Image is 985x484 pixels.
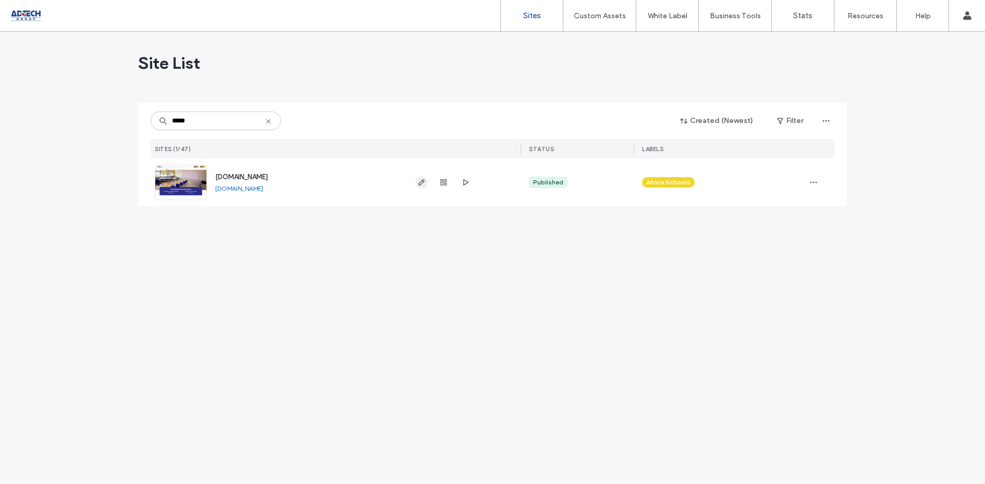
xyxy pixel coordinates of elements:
[138,53,200,73] span: Site List
[523,11,541,20] label: Sites
[793,11,812,20] label: Stats
[648,11,687,20] label: White Label
[767,113,814,129] button: Filter
[915,11,931,20] label: Help
[24,7,45,17] span: Help
[155,145,191,153] span: SITES (1/47)
[642,145,663,153] span: LABELS
[646,178,691,187] span: Africa Schools
[710,11,761,20] label: Business Tools
[533,178,563,187] div: Published
[215,184,263,192] a: [DOMAIN_NAME]
[671,113,762,129] button: Created (Newest)
[574,11,626,20] label: Custom Assets
[215,173,268,181] a: [DOMAIN_NAME]
[529,145,554,153] span: STATUS
[847,11,883,20] label: Resources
